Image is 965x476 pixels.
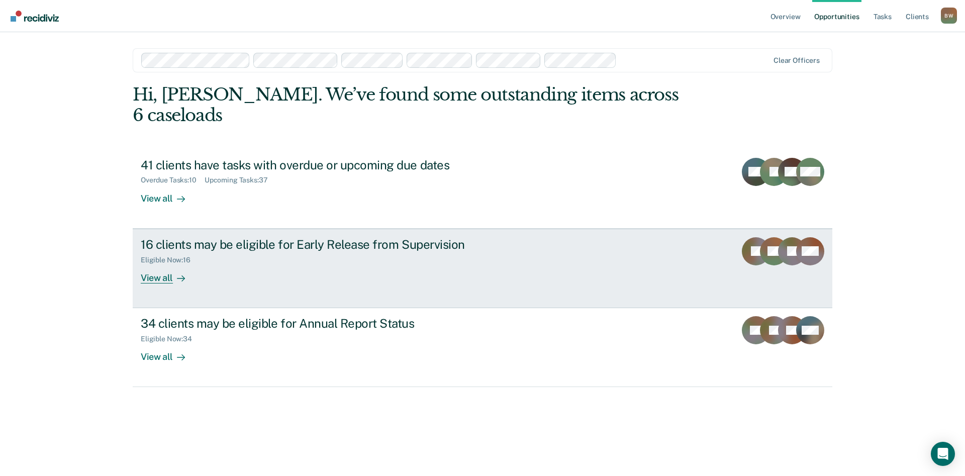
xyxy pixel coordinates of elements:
div: B W [941,8,957,24]
div: 34 clients may be eligible for Annual Report Status [141,316,494,331]
div: Eligible Now : 16 [141,256,199,264]
div: 41 clients have tasks with overdue or upcoming due dates [141,158,494,172]
img: Recidiviz [11,11,59,22]
a: 16 clients may be eligible for Early Release from SupervisionEligible Now:16View all [133,229,832,308]
div: View all [141,343,197,363]
div: 16 clients may be eligible for Early Release from Supervision [141,237,494,252]
div: Open Intercom Messenger [931,442,955,466]
div: Clear officers [774,56,820,65]
div: Hi, [PERSON_NAME]. We’ve found some outstanding items across 6 caseloads [133,84,693,126]
div: Eligible Now : 34 [141,335,200,343]
a: 34 clients may be eligible for Annual Report StatusEligible Now:34View all [133,308,832,387]
div: Upcoming Tasks : 37 [205,176,276,184]
button: Profile dropdown button [941,8,957,24]
a: 41 clients have tasks with overdue or upcoming due datesOverdue Tasks:10Upcoming Tasks:37View all [133,150,832,229]
div: View all [141,264,197,283]
div: View all [141,184,197,204]
div: Overdue Tasks : 10 [141,176,205,184]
